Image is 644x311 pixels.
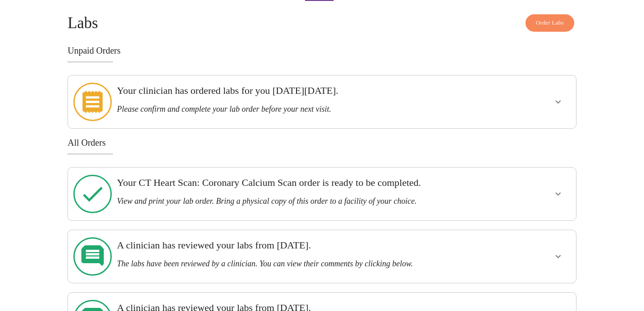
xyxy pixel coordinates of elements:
h3: View and print your lab order. Bring a physical copy of this order to a facility of your choice. [117,197,478,206]
button: show more [547,246,569,267]
h3: Please confirm and complete your lab order before your next visit. [117,105,478,114]
h3: A clinician has reviewed your labs from [DATE]. [117,240,478,251]
button: show more [547,91,569,113]
button: Order Labs [525,14,574,32]
h3: All Orders [68,138,576,148]
h4: Labs [68,14,576,32]
h3: The labs have been reviewed by a clinician. You can view their comments by clicking below. [117,259,478,269]
h3: Unpaid Orders [68,46,576,56]
h3: Your CT Heart Scan: Coronary Calcium Scan order is ready to be completed. [117,177,478,189]
span: Order Labs [536,18,564,28]
button: show more [547,183,569,205]
h3: Your clinician has ordered labs for you [DATE][DATE]. [117,85,478,97]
